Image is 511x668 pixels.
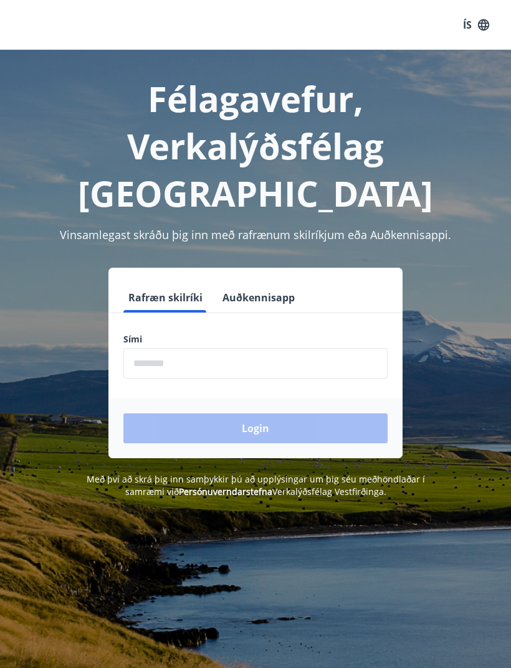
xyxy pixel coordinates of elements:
[123,283,208,313] button: Rafræn skilríki
[87,473,425,497] span: Með því að skrá þig inn samþykkir þú að upplýsingar um þig séu meðhöndlaðar í samræmi við Verkalý...
[456,14,496,36] button: ÍS
[60,227,451,242] span: Vinsamlegast skráðu þig inn með rafrænum skilríkjum eða Auðkennisappi.
[15,75,496,217] h1: Félagavefur, Verkalýðsfélag [GEOGRAPHIC_DATA]
[123,333,388,346] label: Sími
[179,486,272,497] a: Persónuverndarstefna
[217,283,300,313] button: Auðkennisapp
